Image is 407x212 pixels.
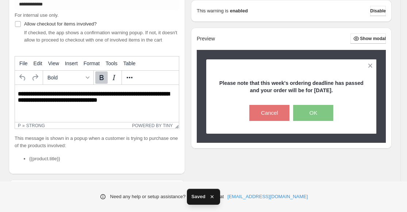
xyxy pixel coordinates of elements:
span: Tools [105,60,118,66]
span: Edit [34,60,42,66]
span: Format [84,60,100,66]
button: Italic [108,71,120,84]
span: View [48,60,59,66]
button: Disable [370,6,386,16]
div: strong [26,123,45,128]
span: For internal use only. [15,12,58,18]
button: Formats [45,71,92,84]
p: This warning is [197,7,229,15]
span: Disable [370,8,386,14]
li: {{product.title}} [29,155,179,162]
strong: enabled [230,7,248,15]
span: If checked, the app shows a confirmation warning popup. If not, it doesn't allow to proceed to ch... [24,30,177,43]
span: File [19,60,28,66]
a: Powered by Tiny [132,123,173,128]
button: Redo [29,71,41,84]
strong: Please note that this week's ordering deadline has passed and your order will be for [DATE]. [219,80,364,93]
button: Cancel [249,105,289,121]
button: Bold [95,71,108,84]
div: Resize [173,122,179,129]
a: [EMAIL_ADDRESS][DOMAIN_NAME] [227,193,308,200]
h2: Preview [197,36,215,42]
span: Insert [65,60,78,66]
span: Allow checkout for items involved? [24,21,97,27]
button: More... [123,71,136,84]
button: Undo [16,71,29,84]
span: Saved [191,193,205,200]
p: This message is shown in a popup when a customer is trying to purchase one of the products involved: [15,135,179,149]
button: OK [293,105,333,121]
span: Bold [47,75,83,81]
div: » [22,123,25,128]
iframe: Rich Text Area [15,85,179,122]
span: Table [123,60,135,66]
button: Show modal [350,34,386,44]
div: p [18,123,21,128]
span: Show modal [360,36,386,42]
